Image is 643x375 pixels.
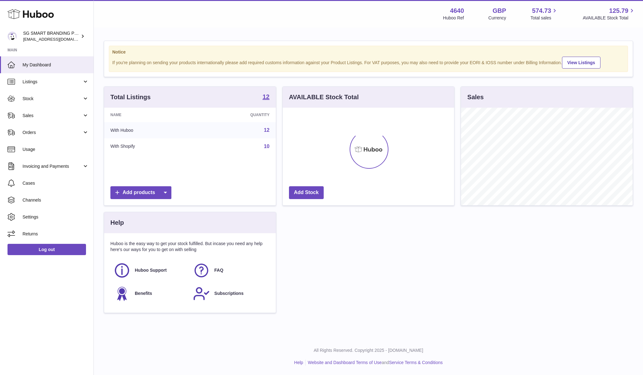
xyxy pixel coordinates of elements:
span: Orders [23,130,82,136]
a: 12 [264,127,270,133]
span: Total sales [530,15,558,21]
li: and [306,360,443,366]
strong: 4640 [450,7,464,15]
a: Huboo Support [114,262,187,279]
a: 574.73 Total sales [530,7,558,21]
p: Huboo is the easy way to get your stock fulfilled. But incase you need any help here's our ways f... [110,241,270,253]
span: Cases [23,180,89,186]
a: Subscriptions [193,285,266,302]
a: 10 [264,144,270,149]
a: Service Terms & Conditions [389,360,443,365]
p: All Rights Reserved. Copyright 2025 - [DOMAIN_NAME] [99,347,638,353]
span: My Dashboard [23,62,89,68]
strong: Notice [112,49,625,55]
div: If you're planning on sending your products internationally please add required customs informati... [112,56,625,69]
a: Log out [8,244,86,255]
a: Add Stock [289,186,324,199]
span: Returns [23,231,89,237]
span: Invoicing and Payments [23,163,82,169]
th: Name [104,108,197,122]
div: Currency [489,15,506,21]
span: 125.79 [609,7,628,15]
strong: 12 [262,94,269,100]
strong: GBP [493,7,506,15]
a: Website and Dashboard Terms of Use [308,360,382,365]
span: [EMAIL_ADDRESS][DOMAIN_NAME] [23,37,92,42]
span: Huboo Support [135,267,167,273]
th: Quantity [197,108,276,122]
h3: AVAILABLE Stock Total [289,93,359,101]
a: 125.79 AVAILABLE Stock Total [583,7,635,21]
span: Benefits [135,290,152,296]
div: Huboo Ref [443,15,464,21]
a: FAQ [193,262,266,279]
img: uktopsmileshipping@gmail.com [8,32,17,41]
span: Subscriptions [214,290,243,296]
span: 574.73 [532,7,551,15]
span: Stock [23,96,82,102]
h3: Sales [467,93,484,101]
span: Channels [23,197,89,203]
span: Listings [23,79,82,85]
a: Benefits [114,285,187,302]
td: With Shopify [104,138,197,155]
h3: Help [110,218,124,227]
a: Help [294,360,303,365]
a: Add products [110,186,171,199]
span: Usage [23,146,89,152]
span: FAQ [214,267,223,273]
span: AVAILABLE Stock Total [583,15,635,21]
a: 12 [262,94,269,101]
a: View Listings [562,57,600,69]
div: SG SMART BRANDING PTE. LTD. [23,30,79,42]
span: Sales [23,113,82,119]
span: Settings [23,214,89,220]
td: With Huboo [104,122,197,138]
h3: Total Listings [110,93,151,101]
